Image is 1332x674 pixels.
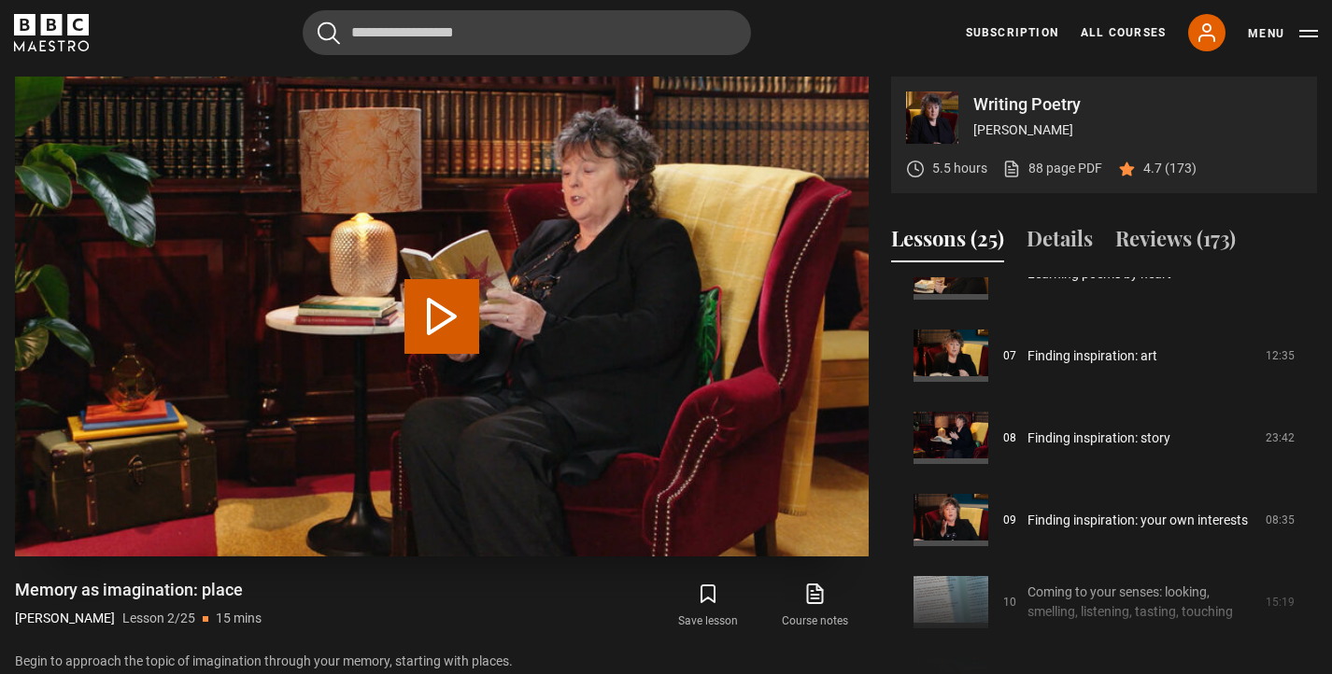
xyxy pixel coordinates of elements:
[15,579,262,601] h1: Memory as imagination: place
[303,10,751,55] input: Search
[216,609,262,628] p: 15 mins
[1027,264,1171,284] a: Learning poems by heart
[15,77,869,556] video-js: Video Player
[1027,511,1248,530] a: Finding inspiration: your own interests
[762,579,869,633] a: Course notes
[122,609,195,628] p: Lesson 2/25
[891,223,1004,262] button: Lessons (25)
[655,579,761,633] button: Save lesson
[15,652,869,671] p: Begin to approach the topic of imagination through your memory, starting with places.
[1081,24,1166,41] a: All Courses
[1027,428,1170,448] a: Finding inspiration: story
[1115,223,1236,262] button: Reviews (173)
[932,159,987,178] p: 5.5 hours
[1002,159,1102,178] a: 88 page PDF
[14,14,89,51] svg: BBC Maestro
[15,609,115,628] p: [PERSON_NAME]
[1248,24,1318,43] button: Toggle navigation
[318,21,340,45] button: Submit the search query
[404,279,479,354] button: Play Lesson Memory as imagination: place
[1143,159,1197,178] p: 4.7 (173)
[973,120,1302,140] p: [PERSON_NAME]
[966,24,1058,41] a: Subscription
[973,96,1302,113] p: Writing Poetry
[1027,223,1093,262] button: Details
[1027,346,1157,366] a: Finding inspiration: art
